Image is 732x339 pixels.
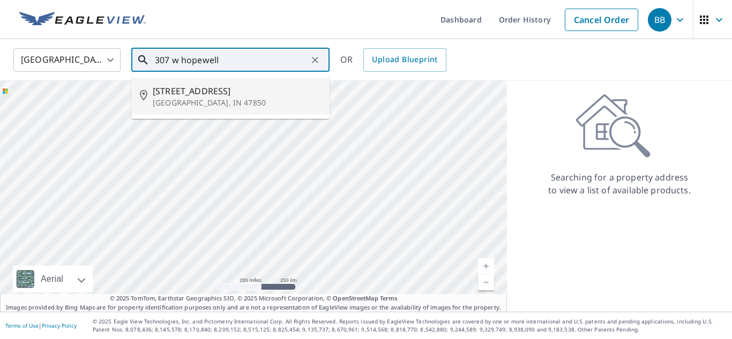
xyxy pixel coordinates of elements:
button: Clear [308,52,323,67]
a: OpenStreetMap [333,294,378,302]
a: Current Level 5, Zoom In [478,258,494,274]
img: EV Logo [19,12,146,28]
a: Cancel Order [565,9,638,31]
p: Searching for a property address to view a list of available products. [548,171,691,197]
div: Aerial [38,266,66,292]
div: BB [648,8,671,32]
a: Terms of Use [5,322,39,329]
p: © 2025 Eagle View Technologies, Inc. and Pictometry International Corp. All Rights Reserved. Repo... [93,318,727,334]
p: [GEOGRAPHIC_DATA], IN 47850 [153,97,321,108]
input: Search by address or latitude-longitude [155,45,308,75]
span: © 2025 TomTom, Earthstar Geographics SIO, © 2025 Microsoft Corporation, © [110,294,398,303]
a: Terms [380,294,398,302]
span: [STREET_ADDRESS] [153,85,321,97]
p: | [5,322,77,329]
a: Current Level 5, Zoom Out [478,274,494,290]
div: [GEOGRAPHIC_DATA] [13,45,121,75]
div: OR [340,48,446,72]
span: Upload Blueprint [372,53,437,66]
a: Upload Blueprint [363,48,446,72]
a: Privacy Policy [42,322,77,329]
div: Aerial [13,266,93,292]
